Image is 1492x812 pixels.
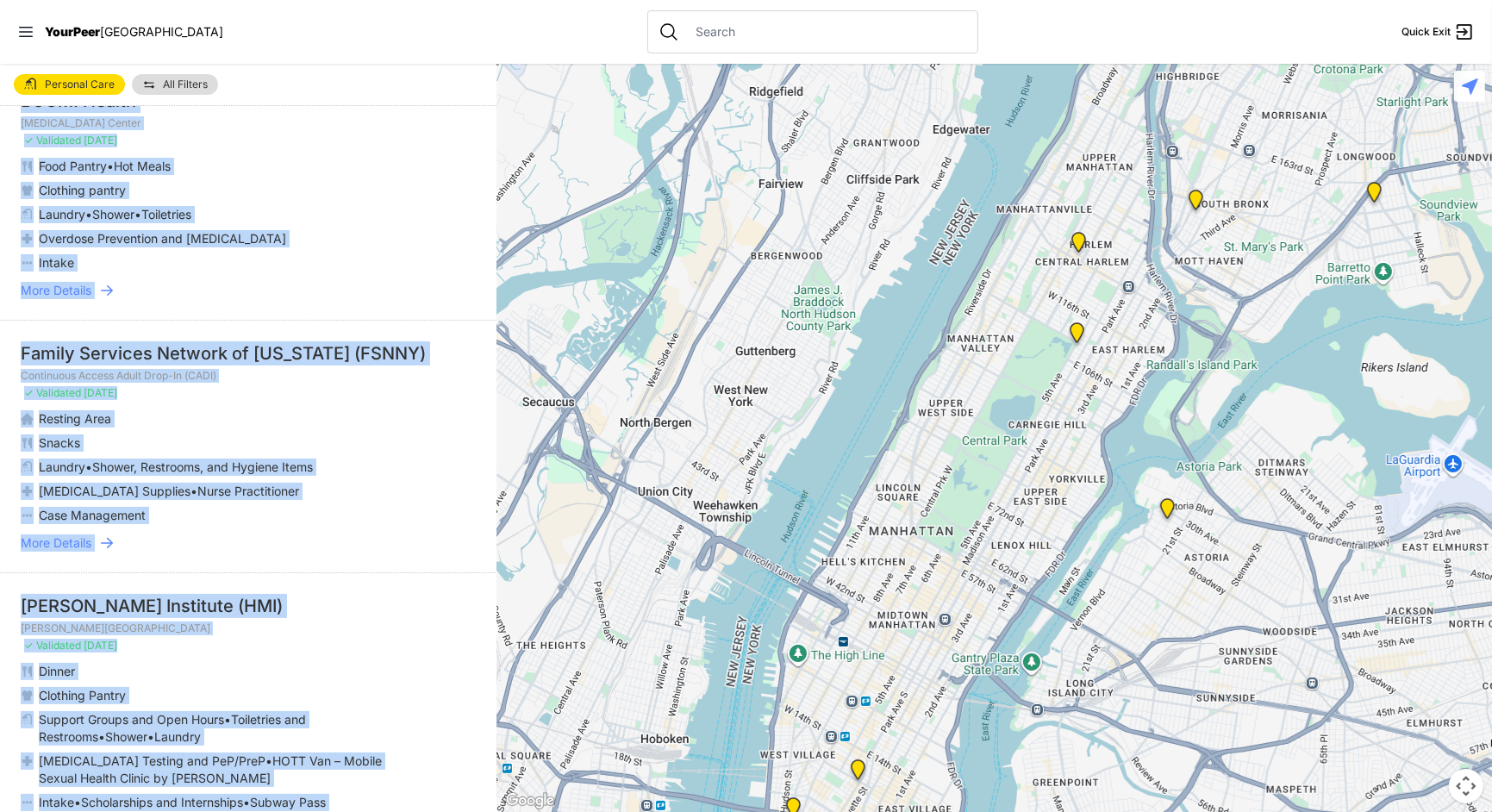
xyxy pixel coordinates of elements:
p: Continuous Access Adult Drop-In (CADI) [21,369,477,383]
span: Intake [39,255,74,270]
span: [MEDICAL_DATA] Testing and PeP/PreP [39,753,265,768]
span: Laundry [39,207,85,222]
div: Manhattan [1066,322,1088,350]
span: Shower [105,729,147,744]
span: • [224,712,231,727]
div: Living Room 24-Hour Drop-In Center [1364,182,1385,209]
div: [PERSON_NAME] Institute (HMI) [21,594,477,618]
span: • [85,207,92,222]
span: Snacks [39,435,80,450]
span: Quick Exit [1401,25,1451,39]
span: • [243,795,250,809]
span: ✓ Validated [24,639,81,652]
span: • [107,159,114,173]
span: Personal Care [45,79,115,90]
a: More Details [21,282,477,299]
span: Dinner [39,664,75,678]
a: Personal Care [14,74,125,95]
p: [MEDICAL_DATA] Center [21,116,477,130]
div: Harm Reduction Center [1185,190,1207,217]
span: Case Management [39,508,146,522]
input: Search [686,23,967,41]
div: Uptown/Harlem DYCD Youth Drop-in Center [1068,232,1089,259]
span: Laundry [154,729,201,744]
div: Harvey Milk High School [847,759,869,787]
p: [PERSON_NAME][GEOGRAPHIC_DATA] [21,621,477,635]
span: • [147,729,154,744]
span: Scholarships and Internships [81,795,243,809]
span: [MEDICAL_DATA] Supplies [39,484,190,498]
span: ✓ Validated [24,134,81,147]
a: All Filters [132,74,218,95]
span: More Details [21,282,91,299]
span: Overdose Prevention and [MEDICAL_DATA] [39,231,286,246]
span: [DATE] [84,639,117,652]
span: [DATE] [84,134,117,147]
span: Intake [39,795,74,809]
img: Google [502,790,559,812]
span: All Filters [163,79,208,90]
span: Laundry [39,459,85,474]
span: Shower [92,207,134,222]
span: • [98,729,105,744]
button: Map camera controls [1449,769,1483,803]
a: More Details [21,534,477,552]
span: • [74,795,81,809]
span: [DATE] [84,386,117,399]
span: • [85,459,92,474]
span: ✓ Validated [24,386,81,399]
span: • [190,484,197,498]
span: Toiletries [141,207,191,222]
span: Clothing pantry [39,183,126,197]
span: Support Groups and Open Hours [39,712,224,727]
span: Resting Area [39,411,111,426]
span: More Details [21,534,91,552]
a: Quick Exit [1401,22,1475,42]
span: Subway Pass [250,795,326,809]
div: Family Services Network of [US_STATE] (FSNNY) [21,341,477,365]
span: Shower, Restrooms, and Hygiene Items [92,459,313,474]
span: • [265,753,272,768]
span: Nurse Practitioner [197,484,299,498]
span: • [134,207,141,222]
a: YourPeer[GEOGRAPHIC_DATA] [45,27,223,37]
a: Open this area in Google Maps (opens a new window) [502,790,559,812]
span: Hot Meals [114,159,171,173]
span: YourPeer [45,24,100,39]
span: Clothing Pantry [39,688,126,703]
span: Food Pantry [39,159,107,173]
span: [GEOGRAPHIC_DATA] [100,24,223,39]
